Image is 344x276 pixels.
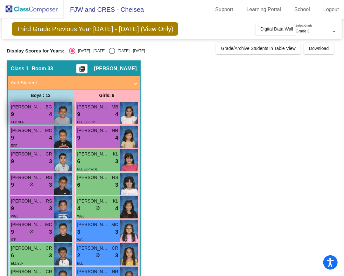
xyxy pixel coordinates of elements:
[256,23,298,35] button: Digital Data Wall
[77,168,98,171] span: ELL ELP WGL
[112,245,118,252] span: CR
[77,127,109,134] span: [PERSON_NAME]
[46,104,52,110] span: BG
[77,245,109,252] span: [PERSON_NAME]
[77,252,80,260] span: 2
[49,228,52,236] span: 3
[77,110,80,119] span: 9
[46,198,52,204] span: RS
[29,66,53,72] span: - Room 33
[11,268,43,275] span: [PERSON_NAME]
[7,48,65,54] span: Display Scores for Years:
[77,221,109,228] span: [PERSON_NAME]
[77,181,80,189] span: 6
[45,221,52,228] span: MC
[49,204,52,213] span: 3
[309,46,329,51] span: Download
[77,238,85,242] span: WGL
[11,66,29,72] span: Class 1
[210,4,238,15] a: Support
[46,151,52,157] span: CR
[95,206,100,210] span: do_not_disturb_alt
[8,89,74,102] div: Boys : 13
[77,228,80,236] span: 3
[289,4,315,15] a: School
[94,66,137,72] span: [PERSON_NAME]
[112,268,118,275] span: NR
[77,204,80,213] span: 4
[11,181,14,189] span: 9
[64,4,144,15] span: FJW and CRES - Chelsea
[112,174,118,181] span: RS
[49,252,52,260] span: 3
[11,238,16,242] span: IEP
[11,110,14,119] span: 9
[46,245,52,252] span: CR
[77,157,80,166] span: 6
[115,157,118,166] span: 3
[115,204,118,213] span: 4
[8,76,140,89] mat-expansion-panel-header: Add Student
[77,268,109,275] span: [PERSON_NAME]
[77,134,80,142] span: 9
[75,48,105,54] div: [DATE] - [DATE]
[77,174,109,181] span: [PERSON_NAME]
[11,228,14,236] span: 9
[11,252,14,260] span: 6
[11,134,14,142] span: 9
[11,215,18,218] span: WGL
[112,127,118,134] span: NR
[221,46,296,51] span: Grade/Archive Students in Table View
[296,29,309,33] span: Grade 3
[113,198,118,204] span: KL
[304,43,334,54] button: Download
[46,268,52,275] span: CR
[74,89,140,102] div: Girls: 9
[49,157,52,166] span: 3
[77,215,85,218] span: WGL
[11,245,43,252] span: [PERSON_NAME] [PERSON_NAME]
[11,157,14,166] span: 9
[29,229,34,234] span: do_not_disturb_alt
[49,181,52,189] span: 3
[12,22,179,36] span: Third Grade Previous Year [DATE] - [DATE] (View Only)
[216,43,301,54] button: Grade/Archive Students in Table View
[11,174,43,181] span: [PERSON_NAME]
[95,253,100,257] span: do_not_disturb_alt
[49,134,52,142] span: 4
[69,48,145,54] mat-radio-group: Select an option
[115,228,118,236] span: 3
[77,262,83,265] span: ELL
[318,4,344,15] a: Logout
[115,181,118,189] span: 3
[11,121,25,124] span: ELP RFE
[112,104,118,110] span: MB
[11,104,43,110] span: [PERSON_NAME] [PERSON_NAME]
[261,26,293,31] span: Digital Data Wall
[11,127,43,134] span: [PERSON_NAME]
[77,198,109,204] span: [PERSON_NAME]
[11,79,129,86] mat-panel-title: Add Student
[29,182,34,187] span: do_not_disturb_alt
[115,48,145,54] div: [DATE] - [DATE]
[11,221,43,228] span: [PERSON_NAME]
[11,151,43,157] span: [PERSON_NAME]
[78,66,86,75] mat-icon: picture_as_pdf
[11,262,24,265] span: ELL ELP
[11,198,43,204] span: [PERSON_NAME]
[11,144,18,148] span: RFE
[115,134,118,142] span: 4
[113,151,118,157] span: KL
[77,121,95,124] span: ELL ELP CP
[242,4,286,15] a: Learning Portal
[115,252,118,260] span: 3
[11,204,14,213] span: 9
[115,110,118,119] span: 4
[76,64,88,73] button: Print Students Details
[77,151,109,157] span: [PERSON_NAME]
[49,110,52,119] span: 4
[45,127,52,134] span: MC
[46,174,52,181] span: RS
[111,221,118,228] span: MC
[77,104,109,110] span: [PERSON_NAME]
